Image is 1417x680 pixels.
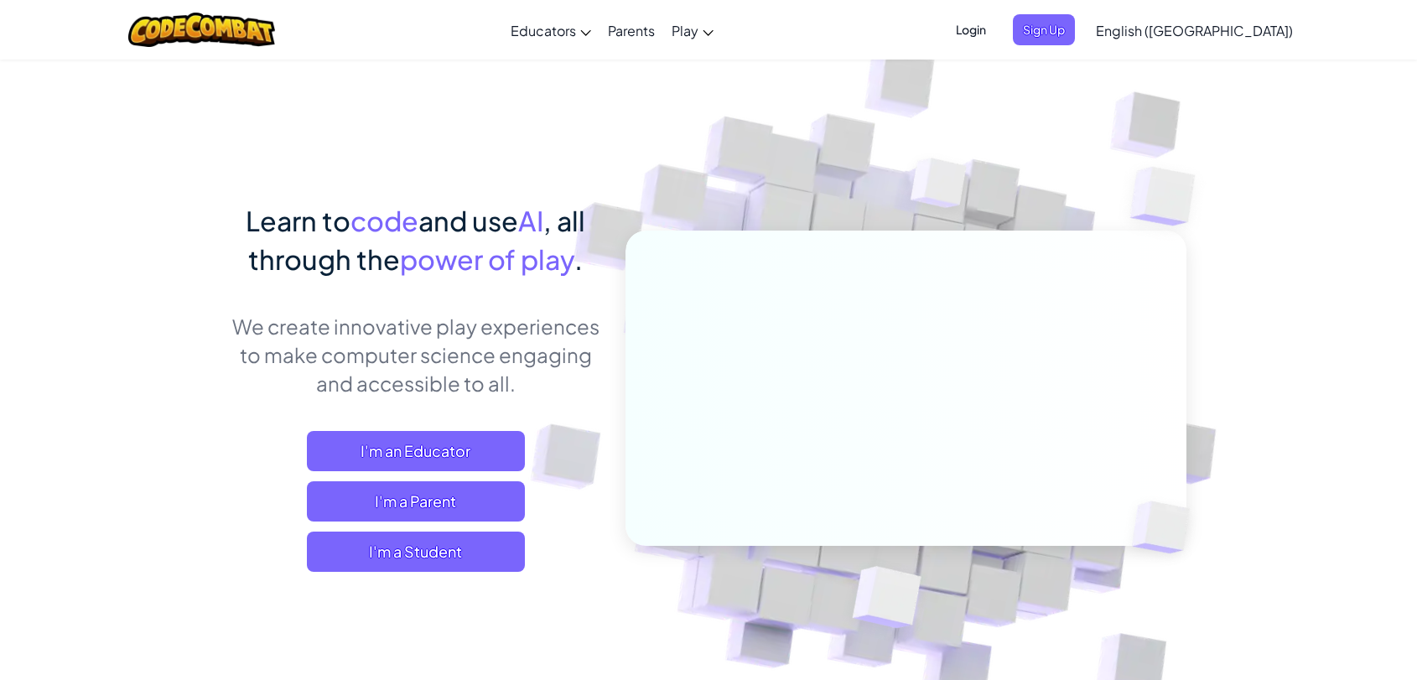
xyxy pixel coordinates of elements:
[1013,14,1075,45] button: Sign Up
[946,14,996,45] button: Login
[574,242,583,276] span: .
[350,204,418,237] span: code
[663,8,722,53] a: Play
[128,13,275,47] img: CodeCombat logo
[502,8,599,53] a: Educators
[307,532,525,572] button: I'm a Student
[599,8,663,53] a: Parents
[812,531,962,670] img: Overlap cubes
[307,431,525,471] a: I'm an Educator
[518,204,543,237] span: AI
[880,125,1000,250] img: Overlap cubes
[418,204,518,237] span: and use
[1096,22,1293,39] span: English ([GEOGRAPHIC_DATA])
[246,204,350,237] span: Learn to
[1087,8,1301,53] a: English ([GEOGRAPHIC_DATA])
[307,481,525,522] a: I'm a Parent
[1104,466,1230,589] img: Overlap cubes
[400,242,574,276] span: power of play
[511,22,576,39] span: Educators
[1097,126,1242,267] img: Overlap cubes
[231,312,600,397] p: We create innovative play experiences to make computer science engaging and accessible to all.
[672,22,698,39] span: Play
